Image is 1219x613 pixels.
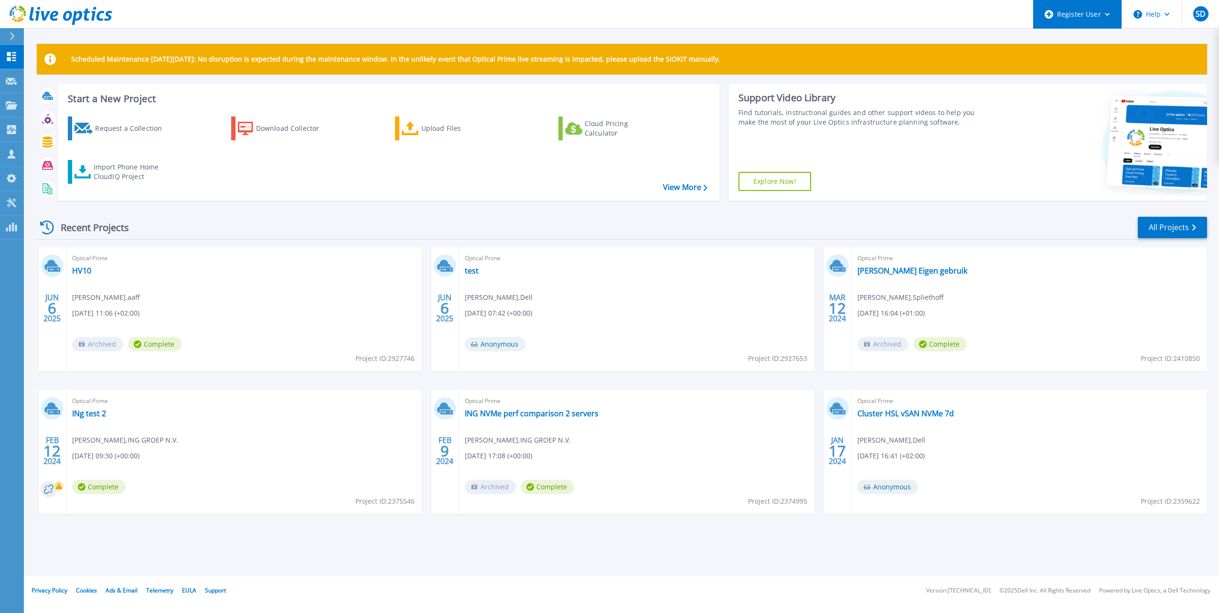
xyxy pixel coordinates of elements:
span: [PERSON_NAME] , ING GROEP N.V. [72,435,178,445]
span: Optical Prime [857,253,1201,264]
span: [DATE] 16:41 (+02:00) [857,451,925,461]
span: Optical Prime [72,396,416,406]
a: Ads & Email [106,586,138,594]
a: Support [205,586,226,594]
a: View More [663,183,707,192]
div: Request a Collection [95,119,171,138]
span: [DATE] 09:30 (+00:00) [72,451,139,461]
a: ING NVMe perf comparison 2 servers [465,409,599,418]
span: Project ID: 2375546 [355,496,415,507]
a: Cluster HSL vSAN NVMe 7d [857,409,954,418]
a: EULA [182,586,196,594]
p: Scheduled Maintenance [DATE][DATE]: No disruption is expected during the maintenance window. In t... [71,55,720,63]
span: Optical Prime [465,253,809,264]
span: [DATE] 17:08 (+00:00) [465,451,532,461]
span: Archived [72,337,123,351]
a: Privacy Policy [32,586,67,594]
a: INg test 2 [72,409,106,418]
span: Anonymous [857,480,918,494]
span: Project ID: 2927746 [355,353,415,364]
span: Archived [857,337,909,351]
span: Optical Prime [857,396,1201,406]
div: MAR 2024 [828,291,846,326]
li: Version: [TECHNICAL_ID] [926,588,991,594]
a: Cookies [76,586,97,594]
a: Upload Files [395,116,502,140]
div: Cloud Pricing Calculator [585,119,661,138]
li: © 2025 Dell Inc. All Rights Reserved [999,588,1091,594]
span: 6 [440,304,449,312]
span: [PERSON_NAME] , Dell [857,435,925,445]
a: Request a Collection [68,116,174,140]
div: Recent Projects [37,216,142,239]
div: Upload Files [421,119,498,138]
div: Import Phone Home CloudIQ Project [94,162,168,181]
li: Powered by Live Optics, a Dell Technology [1099,588,1210,594]
a: All Projects [1138,217,1207,238]
span: 6 [48,304,56,312]
h3: Start a New Project [68,94,707,104]
span: [PERSON_NAME] , Spliethoff [857,292,943,303]
div: Support Video Library [738,92,985,104]
div: Find tutorials, instructional guides and other support videos to help you make the most of your L... [738,108,985,127]
span: [DATE] 07:42 (+00:00) [465,308,532,318]
span: [PERSON_NAME] , ING GROEP N.V. [465,435,571,445]
div: JUN 2025 [436,291,454,326]
a: Telemetry [146,586,173,594]
a: [PERSON_NAME] Eigen gebruik [857,266,967,275]
span: SD [1196,10,1206,18]
span: Project ID: 2927653 [748,353,807,364]
span: Complete [128,337,182,351]
span: Complete [72,480,126,494]
span: Project ID: 2374995 [748,496,807,507]
a: Explore Now! [738,172,811,191]
span: Project ID: 2410850 [1141,353,1200,364]
a: HV10 [72,266,91,275]
span: Complete [521,480,574,494]
div: FEB 2024 [436,433,454,468]
div: JUN 2025 [43,291,61,326]
a: Download Collector [231,116,338,140]
span: [PERSON_NAME] , Dell [465,292,533,303]
span: [PERSON_NAME] , aaff [72,292,139,303]
span: Complete [913,337,967,351]
span: 12 [43,447,61,455]
span: Project ID: 2359622 [1141,496,1200,507]
div: Download Collector [256,119,332,138]
div: FEB 2024 [43,433,61,468]
span: 12 [829,304,846,312]
span: [DATE] 11:06 (+02:00) [72,308,139,318]
span: 9 [440,447,449,455]
span: [DATE] 16:04 (+01:00) [857,308,925,318]
span: Anonymous [465,337,525,351]
a: Cloud Pricing Calculator [558,116,665,140]
span: Optical Prime [72,253,416,264]
span: 17 [829,447,846,455]
div: JAN 2024 [828,433,846,468]
span: Archived [465,480,516,494]
a: test [465,266,479,275]
span: Optical Prime [465,396,809,406]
